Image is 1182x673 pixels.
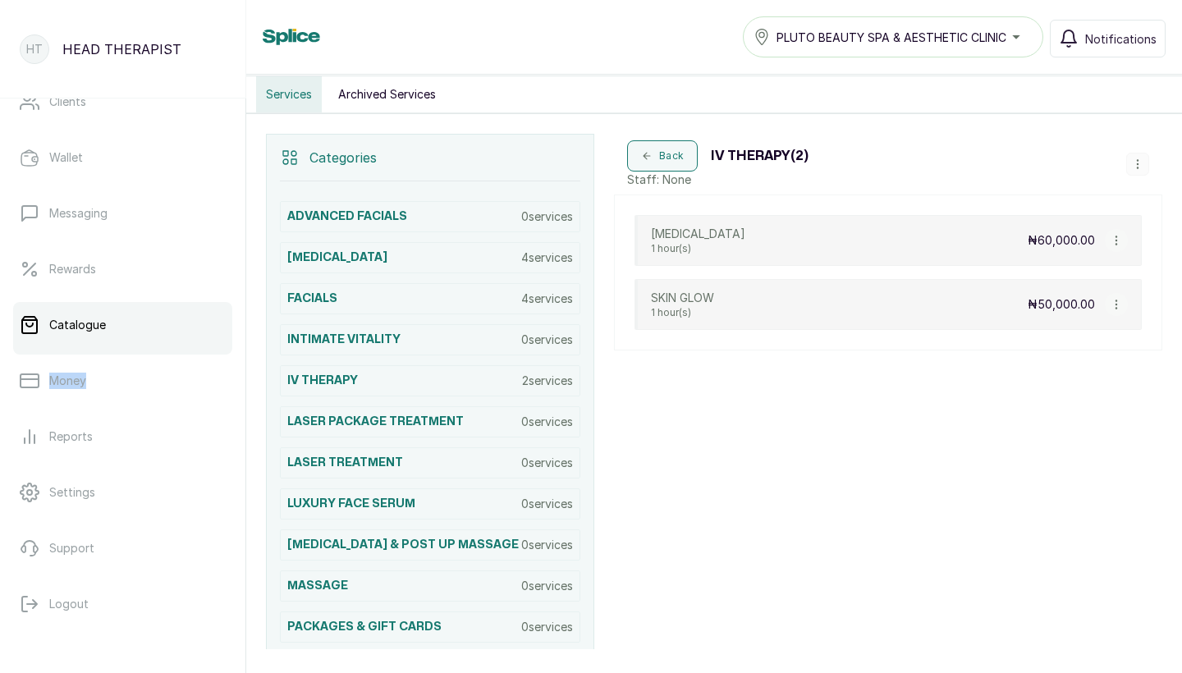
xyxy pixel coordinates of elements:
p: ₦60,000.00 [1028,232,1095,249]
p: Money [49,373,86,389]
h3: INTIMATE VITALITY [287,332,401,348]
button: Archived Services [328,76,446,112]
p: Catalogue [49,317,106,333]
p: Staff: None [627,172,809,188]
a: Reports [13,414,232,460]
h3: IV THERAPY [287,373,358,389]
p: 0 services [521,578,573,594]
button: Services [256,76,322,112]
p: 0 services [521,208,573,225]
p: 0 services [521,496,573,512]
button: PLUTO BEAUTY SPA & AESTHETIC CLINIC [743,16,1043,57]
a: Wallet [13,135,232,181]
a: Money [13,358,232,404]
p: HEAD THERAPIST [62,39,181,59]
p: 1 hour(s) [651,242,745,255]
a: Clients [13,79,232,125]
h3: MASSAGE [287,578,348,594]
p: HT [26,41,43,57]
button: Notifications [1050,20,1166,57]
p: Wallet [49,149,83,166]
a: Catalogue [13,302,232,348]
p: Clients [49,94,86,110]
a: Settings [13,469,232,515]
p: Messaging [49,205,108,222]
p: SKIN GLOW [651,290,714,306]
p: Categories [309,148,377,167]
span: Notifications [1085,30,1157,48]
h3: LASER PACKAGE TREATMENT [287,414,464,430]
p: 0 services [521,414,573,430]
p: Settings [49,484,95,501]
h3: LUXURY FACE SERUM [287,496,415,512]
a: Support [13,525,232,571]
p: 4 services [521,250,573,266]
p: 4 services [521,291,573,307]
p: ₦50,000.00 [1028,296,1095,313]
h3: IV THERAPY ( 2 ) [711,146,809,166]
a: Messaging [13,190,232,236]
button: Back [627,140,698,172]
p: 0 services [521,455,573,471]
span: PLUTO BEAUTY SPA & AESTHETIC CLINIC [777,29,1006,46]
h3: [MEDICAL_DATA] [287,250,387,266]
p: Support [49,540,94,556]
p: Rewards [49,261,96,277]
p: 0 services [521,332,573,348]
p: 2 services [522,373,573,389]
h3: FACIALS [287,291,337,307]
p: Reports [49,428,93,445]
button: Logout [13,581,232,627]
h3: PACKAGES & GIFT CARDS [287,619,442,635]
p: 1 hour(s) [651,306,714,319]
div: SKIN GLOW1 hour(s) [651,290,714,319]
a: Rewards [13,246,232,292]
p: [MEDICAL_DATA] [651,226,745,242]
div: [MEDICAL_DATA]1 hour(s) [651,226,745,255]
p: Logout [49,596,89,612]
p: 0 services [521,537,573,553]
p: 0 services [521,619,573,635]
h3: LASER TREATMENT [287,455,403,471]
h3: ADVANCED FACIALS [287,208,407,225]
h3: [MEDICAL_DATA] & POST UP MASSAGE [287,537,519,553]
